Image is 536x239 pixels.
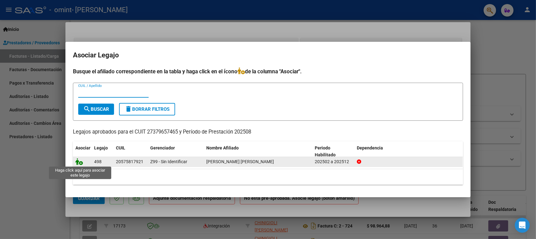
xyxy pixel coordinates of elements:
p: Legajos aprobados para el CUIT 27379657465 y Período de Prestación 202508 [73,128,463,136]
div: 1 registros [73,169,463,185]
datatable-header-cell: Gerenciador [148,141,204,162]
button: Buscar [78,104,114,115]
span: Periodo Habilitado [315,145,336,158]
mat-icon: search [83,105,91,113]
span: Gerenciador [150,145,175,150]
span: REINOSO ALVAREZ JUANFER BENJAMIN [206,159,274,164]
span: Buscar [83,106,109,112]
datatable-header-cell: Periodo Habilitado [312,141,354,162]
div: Open Intercom Messenger [515,218,530,233]
span: Z99 - Sin Identificar [150,159,187,164]
span: CUIL [116,145,125,150]
mat-icon: delete [125,105,132,113]
datatable-header-cell: Dependencia [354,141,463,162]
datatable-header-cell: CUIL [113,141,148,162]
div: 20575817921 [116,158,143,165]
datatable-header-cell: Asociar [73,141,92,162]
span: Dependencia [357,145,383,150]
h2: Asociar Legajo [73,49,463,61]
div: 202502 a 202512 [315,158,352,165]
button: Borrar Filtros [119,103,175,115]
span: Borrar Filtros [125,106,170,112]
span: Asociar [75,145,90,150]
span: 498 [94,159,102,164]
datatable-header-cell: Legajo [92,141,113,162]
span: Legajo [94,145,108,150]
h4: Busque el afiliado correspondiente en la tabla y haga click en el ícono de la columna "Asociar". [73,67,463,76]
datatable-header-cell: Nombre Afiliado [204,141,312,162]
span: Nombre Afiliado [206,145,239,150]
